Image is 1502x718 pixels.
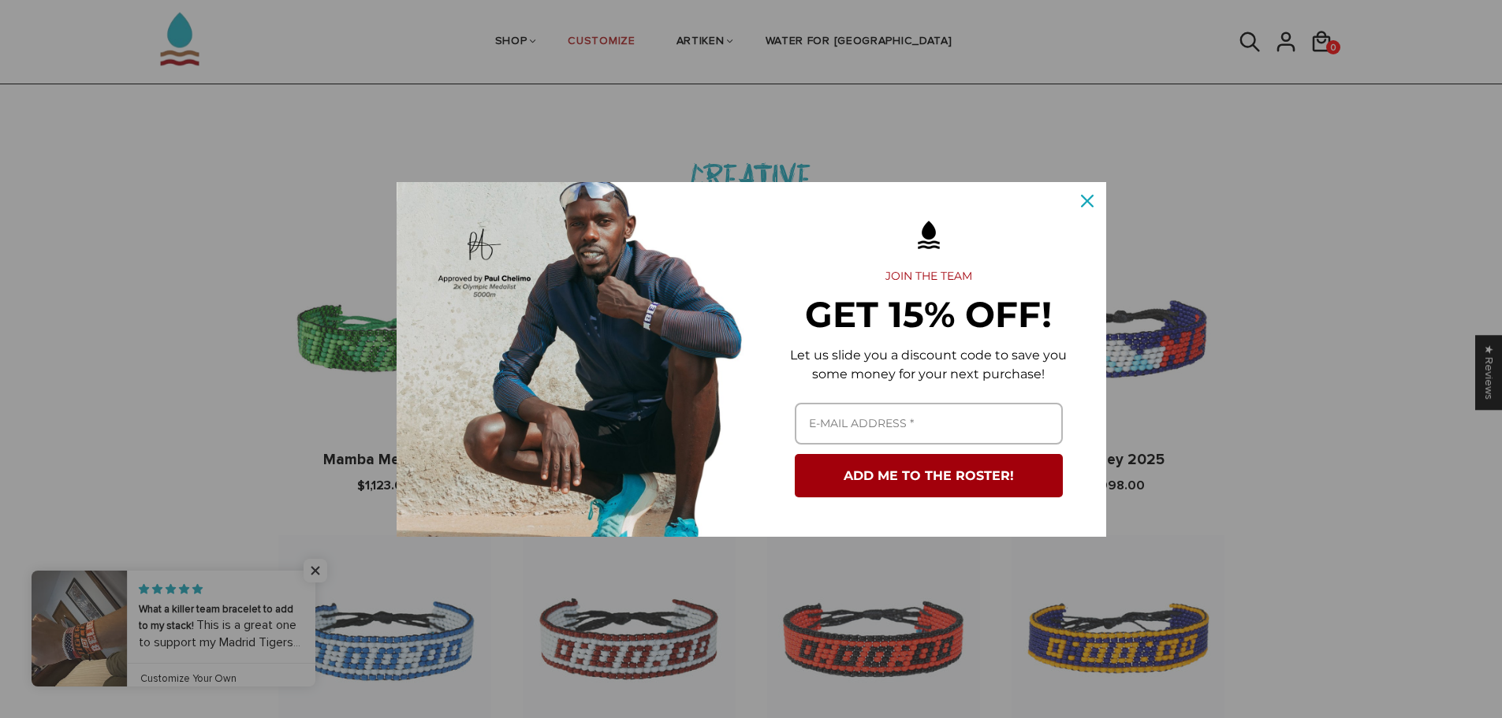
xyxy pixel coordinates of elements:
svg: close icon [1081,195,1094,207]
p: Let us slide you a discount code to save you some money for your next purchase! [777,346,1081,384]
input: Email field [795,403,1063,445]
button: ADD ME TO THE ROSTER! [795,454,1063,497]
strong: GET 15% OFF! [805,292,1052,336]
button: Close [1068,182,1106,220]
h2: JOIN THE TEAM [777,270,1081,284]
